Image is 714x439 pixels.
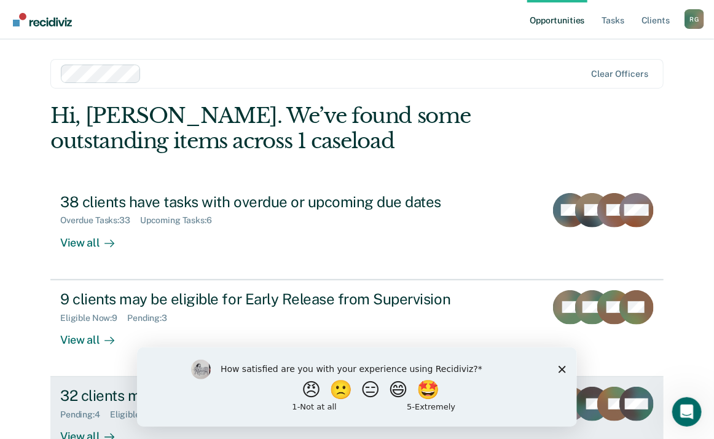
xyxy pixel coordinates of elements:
img: Recidiviz [13,13,72,26]
a: 9 clients may be eligible for Early Release from SupervisionEligible Now:9Pending:3View all [50,280,664,377]
div: R G [685,9,704,29]
div: Pending : 4 [60,409,110,420]
iframe: Intercom live chat [672,397,702,427]
div: Overdue Tasks : 33 [60,215,140,226]
div: 9 clients may be eligible for Early Release from Supervision [60,290,492,308]
div: Clear officers [592,69,648,79]
div: Pending : 3 [127,313,177,323]
div: View all [60,323,129,347]
div: Eligible Now : 9 [60,313,127,323]
a: 38 clients have tasks with overdue or upcoming due datesOverdue Tasks:33Upcoming Tasks:6View all [50,183,664,280]
div: Upcoming Tasks : 6 [140,215,222,226]
div: View all [60,226,129,250]
div: 32 clients may be eligible for Annual Report Status [60,387,492,405]
iframe: Survey by Kim from Recidiviz [137,347,577,427]
div: Eligible Now : 32 [110,409,182,420]
button: Profile dropdown button [685,9,704,29]
div: Hi, [PERSON_NAME]. We’ve found some outstanding items across 1 caseload [50,103,541,154]
div: 38 clients have tasks with overdue or upcoming due dates [60,193,492,211]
